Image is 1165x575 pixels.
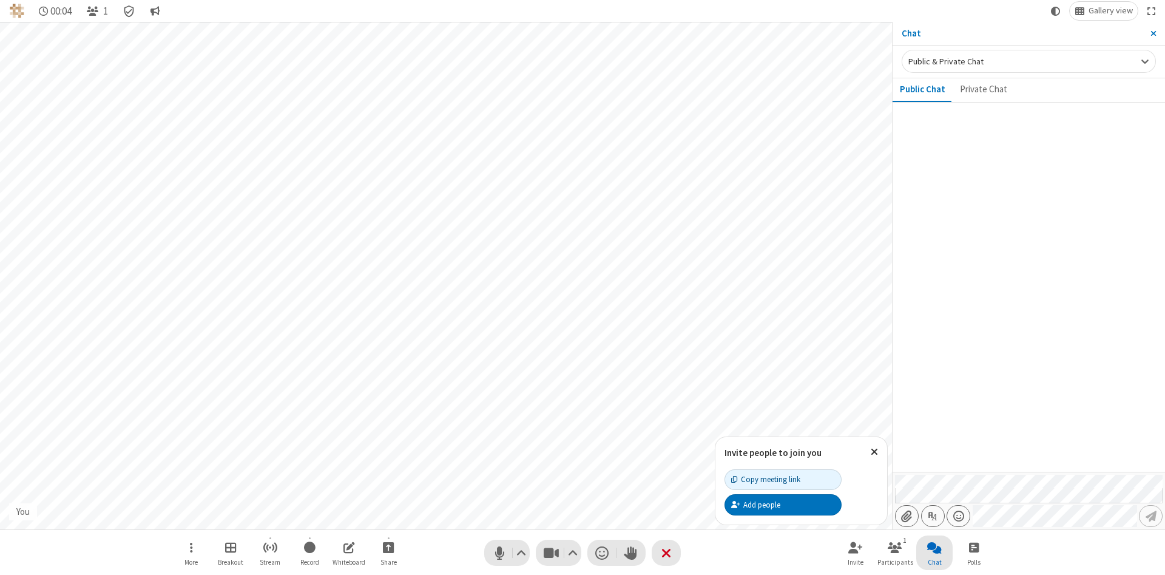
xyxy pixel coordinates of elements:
[380,559,397,566] span: Share
[260,559,280,566] span: Stream
[953,78,1015,101] button: Private Chat
[212,536,249,570] button: Manage Breakout Rooms
[145,2,164,20] button: Conversation
[50,5,72,17] span: 00:04
[837,536,874,570] button: Invite participants (Alt+I)
[902,27,1141,41] p: Chat
[877,559,913,566] span: Participants
[724,447,822,458] label: Invite people to join you
[184,559,198,566] span: More
[34,2,77,20] div: Timer
[848,559,863,566] span: Invite
[877,536,913,570] button: Open participant list
[1141,22,1165,45] button: Close sidebar
[731,474,800,485] div: Copy meeting link
[916,536,953,570] button: Close chat
[1070,2,1138,20] button: Change layout
[513,540,530,566] button: Audio settings
[300,559,319,566] span: Record
[103,5,108,17] span: 1
[81,2,113,20] button: Open participant list
[333,559,365,566] span: Whiteboard
[1046,2,1065,20] button: Using system theme
[967,559,981,566] span: Polls
[565,540,581,566] button: Video setting
[900,535,910,546] div: 1
[921,505,945,527] button: Show formatting
[218,559,243,566] span: Breakout
[956,536,992,570] button: Open poll
[1139,505,1163,527] button: Send message
[331,536,367,570] button: Open shared whiteboard
[928,559,942,566] span: Chat
[724,494,842,515] button: Add people
[587,540,616,566] button: Send a reaction
[1143,2,1161,20] button: Fullscreen
[893,78,953,101] button: Public Chat
[908,56,984,67] span: Public & Private Chat
[947,505,970,527] button: Open menu
[536,540,581,566] button: Stop video (Alt+V)
[252,536,288,570] button: Start streaming
[484,540,530,566] button: Mute (Alt+A)
[1089,6,1133,16] span: Gallery view
[12,505,35,519] div: You
[370,536,407,570] button: Start sharing
[652,540,681,566] button: End or leave meeting
[862,437,887,467] button: Close popover
[724,469,842,490] button: Copy meeting link
[118,2,141,20] div: Meeting details Encryption enabled
[616,540,646,566] button: Raise hand
[10,4,24,18] img: QA Selenium DO NOT DELETE OR CHANGE
[173,536,209,570] button: Open menu
[291,536,328,570] button: Start recording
